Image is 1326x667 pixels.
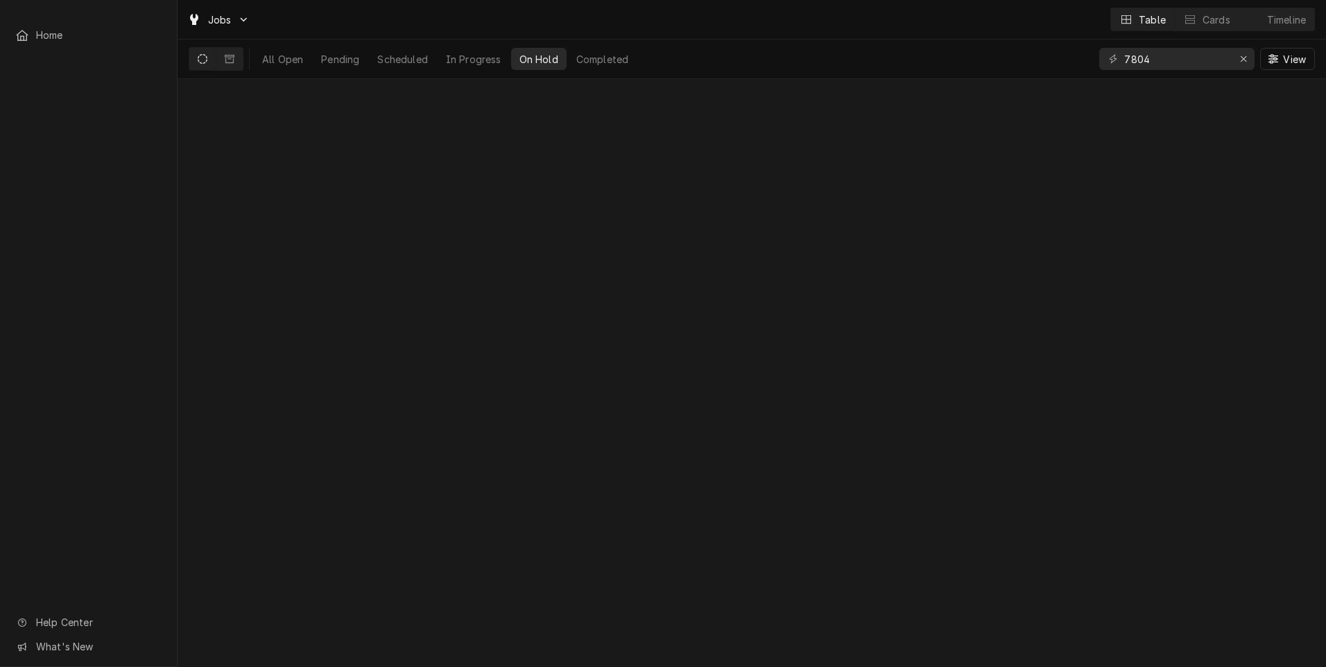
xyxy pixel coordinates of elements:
div: Scheduled [377,52,427,67]
span: View [1280,52,1309,67]
span: What's New [36,639,160,654]
button: Erase input [1232,48,1255,70]
div: In Progress [446,52,501,67]
a: Home [8,24,169,46]
a: Go to What's New [8,635,169,658]
a: Go to Jobs [182,8,255,31]
span: Jobs [208,12,232,27]
span: Home [36,28,162,42]
span: Help Center [36,615,160,630]
button: View [1260,48,1315,70]
div: Table [1139,12,1166,27]
div: Pending [321,52,359,67]
div: On Hold [519,52,558,67]
div: All Open [262,52,303,67]
div: Completed [576,52,628,67]
a: Go to Help Center [8,611,169,634]
div: Cards [1203,12,1230,27]
div: Timeline [1267,12,1306,27]
input: Keyword search [1124,48,1228,70]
